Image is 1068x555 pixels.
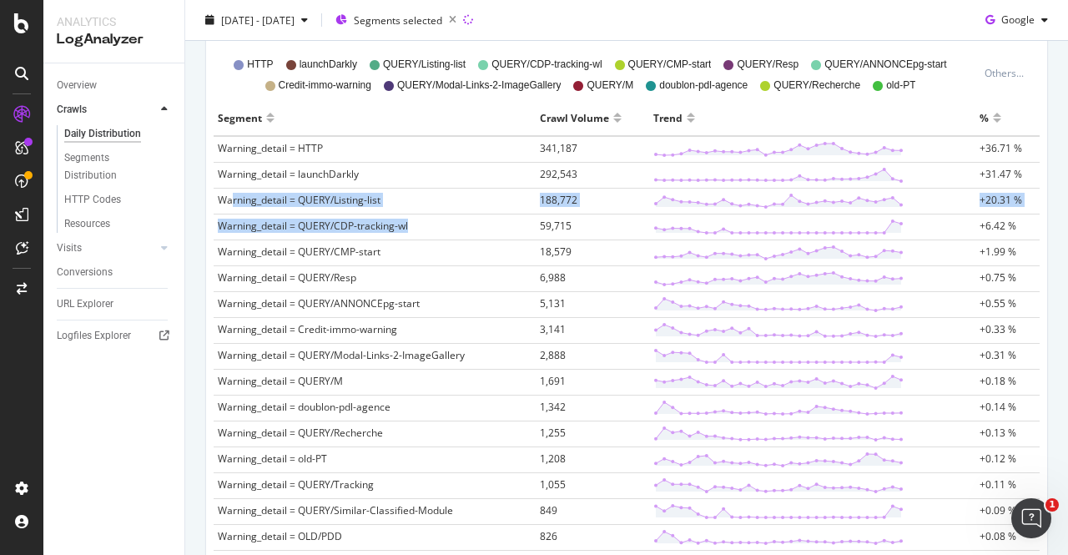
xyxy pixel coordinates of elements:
[980,104,989,131] div: %
[979,7,1055,33] button: Google
[540,296,566,310] span: 5,131
[587,78,633,93] span: QUERY/M
[540,219,572,233] span: 59,715
[218,452,327,466] span: Warning_detail = old-PT
[773,78,860,93] span: QUERY/Recherche
[383,58,466,72] span: QUERY/Listing-list
[57,264,173,281] a: Conversions
[218,348,465,362] span: Warning_detail = QUERY/Modal-Links-2-ImageGallery
[540,322,566,336] span: 3,141
[329,7,463,33] button: Segments selected
[57,13,171,30] div: Analytics
[980,529,1016,543] span: +0.08 %
[980,374,1016,388] span: +0.18 %
[540,193,577,207] span: 188,772
[980,452,1016,466] span: +0.12 %
[64,215,110,233] div: Resources
[218,296,420,310] span: Warning_detail = QUERY/ANNONCEpg-start
[540,245,572,259] span: 18,579
[540,141,577,155] span: 341,187
[64,191,173,209] a: HTTP Codes
[57,77,173,94] a: Overview
[980,503,1016,517] span: +0.09 %
[540,104,609,131] div: Crawl Volume
[218,193,380,207] span: Warning_detail = QUERY/Listing-list
[980,477,1016,492] span: +0.11 %
[57,240,82,257] div: Visits
[57,264,113,281] div: Conversions
[980,426,1016,440] span: +0.13 %
[221,13,295,27] span: [DATE] - [DATE]
[300,58,357,72] span: launchDarkly
[540,529,557,543] span: 826
[886,78,915,93] span: old-PT
[540,270,566,285] span: 6,988
[199,7,315,33] button: [DATE] - [DATE]
[218,219,408,233] span: Warning_detail = QUERY/CDP-tracking-wl
[57,30,171,49] div: LogAnalyzer
[980,270,1016,285] span: +0.75 %
[218,104,262,131] div: Segment
[218,374,343,388] span: Warning_detail = QUERY/M
[64,149,157,184] div: Segments Distribution
[628,58,712,72] span: QUERY/CMP-start
[980,322,1016,336] span: +0.33 %
[540,426,566,440] span: 1,255
[218,503,453,517] span: Warning_detail = QUERY/Similar-Classified-Module
[653,104,683,131] div: Trend
[1045,498,1059,512] span: 1
[218,322,397,336] span: Warning_detail = Credit-immo-warning
[57,240,156,257] a: Visits
[218,400,390,414] span: Warning_detail = doublon-pdl-agence
[1001,13,1035,27] span: Google
[57,327,173,345] a: Logfiles Explorer
[354,13,442,27] span: Segments selected
[540,348,566,362] span: 2,888
[980,193,1022,207] span: +20.31 %
[218,477,374,492] span: Warning_detail = QUERY/Tracking
[64,149,173,184] a: Segments Distribution
[64,191,121,209] div: HTTP Codes
[980,400,1016,414] span: +0.14 %
[540,400,566,414] span: 1,342
[247,58,273,72] span: HTTP
[540,477,566,492] span: 1,055
[218,167,359,181] span: Warning_detail = launchDarkly
[980,348,1016,362] span: +0.31 %
[218,270,356,285] span: Warning_detail = QUERY/Resp
[824,58,946,72] span: QUERY/ANNONCEpg-start
[985,66,1031,80] div: Others...
[218,141,323,155] span: Warning_detail = HTTP
[279,78,371,93] span: Credit-immo-warning
[540,374,566,388] span: 1,691
[540,452,566,466] span: 1,208
[1011,498,1051,538] iframe: Intercom live chat
[540,167,577,181] span: 292,543
[57,327,131,345] div: Logfiles Explorer
[218,529,342,543] span: Warning_detail = OLD/PDD
[737,58,798,72] span: QUERY/Resp
[57,101,156,119] a: Crawls
[57,295,173,313] a: URL Explorer
[218,426,383,440] span: Warning_detail = QUERY/Recherche
[659,78,748,93] span: doublon-pdl-agence
[980,141,1022,155] span: +36.71 %
[64,125,173,143] a: Daily Distribution
[57,295,113,313] div: URL Explorer
[980,245,1016,259] span: +1.99 %
[980,296,1016,310] span: +0.55 %
[980,219,1016,233] span: +6.42 %
[57,101,87,119] div: Crawls
[540,503,557,517] span: 849
[491,58,602,72] span: QUERY/CDP-tracking-wl
[57,77,97,94] div: Overview
[218,245,380,259] span: Warning_detail = QUERY/CMP-start
[980,167,1022,181] span: +31.47 %
[397,78,562,93] span: QUERY/Modal-Links-2-ImageGallery
[64,215,173,233] a: Resources
[64,125,141,143] div: Daily Distribution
